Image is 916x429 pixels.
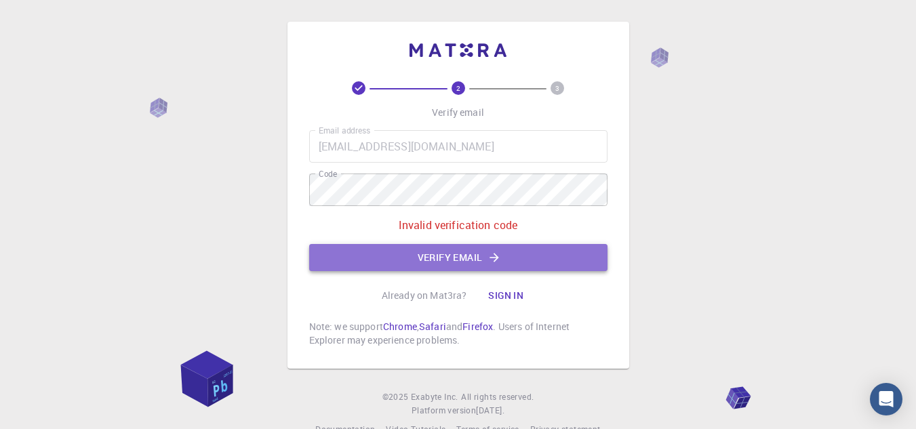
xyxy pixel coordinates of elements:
[476,405,504,415] span: [DATE] .
[870,383,902,415] div: Open Intercom Messenger
[382,390,411,404] span: © 2025
[319,125,370,136] label: Email address
[555,83,559,93] text: 3
[419,320,446,333] a: Safari
[319,168,337,180] label: Code
[456,83,460,93] text: 2
[432,106,484,119] p: Verify email
[309,244,608,271] button: Verify email
[462,320,493,333] a: Firefox
[309,320,608,347] p: Note: we support , and . Users of Internet Explorer may experience problems.
[477,282,534,309] button: Sign in
[382,289,467,302] p: Already on Mat3ra?
[476,404,504,417] a: [DATE].
[383,320,417,333] a: Chrome
[461,390,534,404] span: All rights reserved.
[411,390,458,404] a: Exabyte Inc.
[411,391,458,402] span: Exabyte Inc.
[412,404,476,417] span: Platform version
[399,217,518,233] p: Invalid verification code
